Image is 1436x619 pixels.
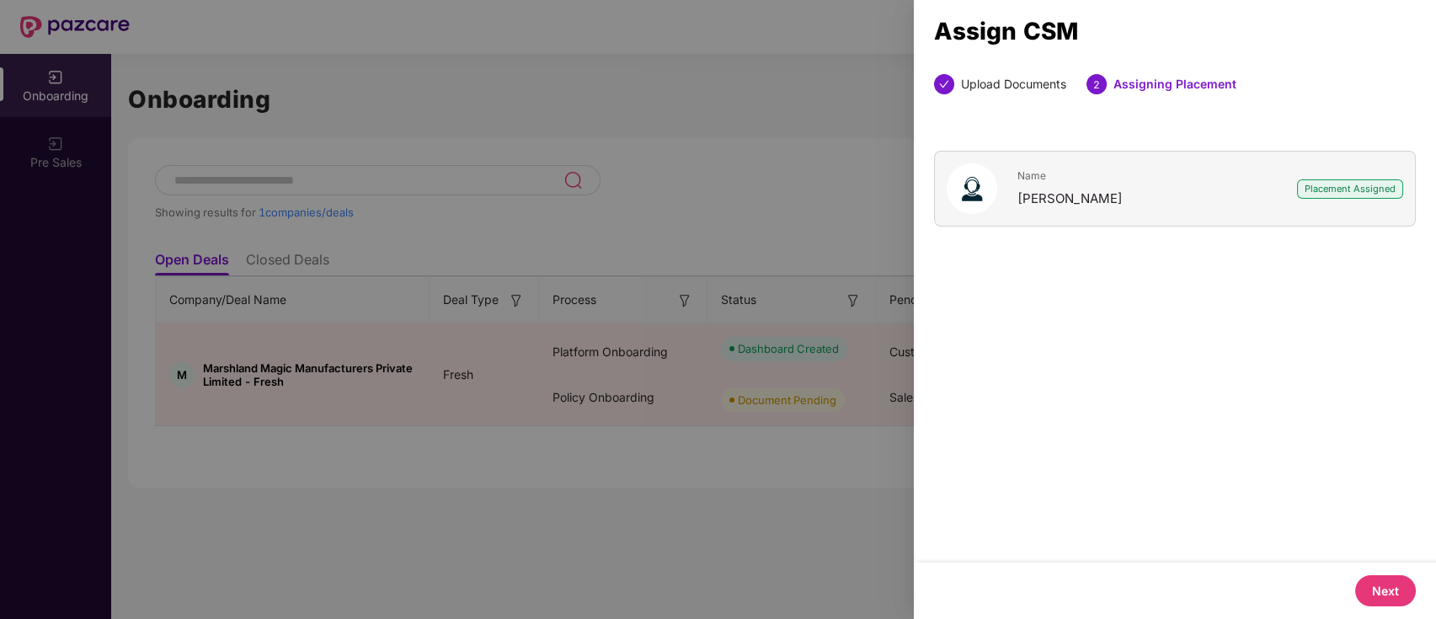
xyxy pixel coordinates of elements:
[1017,169,1123,182] span: Name
[1093,78,1100,91] span: 2
[934,22,1416,40] div: Assign CSM
[961,74,1066,94] div: Upload Documents
[1017,190,1123,206] span: [PERSON_NAME]
[939,79,949,89] span: check
[1297,179,1403,199] div: Placement Assigned
[947,163,997,214] img: svg+xml;base64,PHN2ZyB4bWxucz0iaHR0cDovL3d3dy53My5vcmcvMjAwMC9zdmciIHhtbG5zOnhsaW5rPSJodHRwOi8vd3...
[1113,74,1236,94] div: Assigning Placement
[1355,575,1416,606] button: Next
